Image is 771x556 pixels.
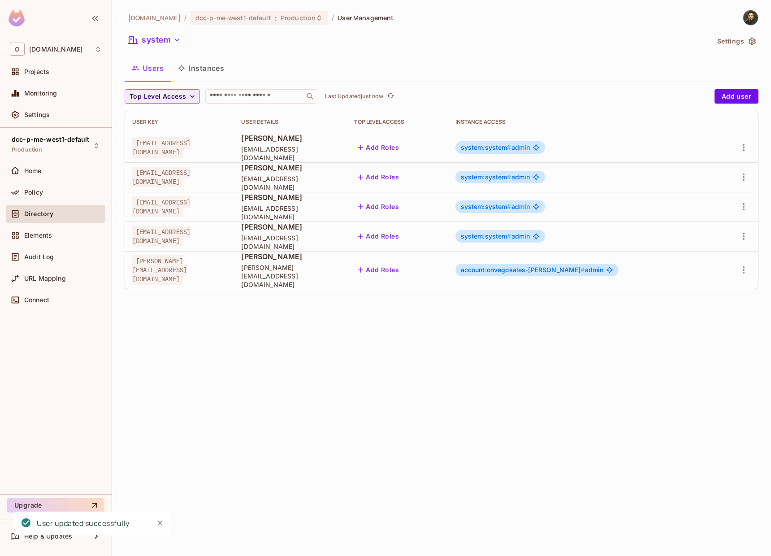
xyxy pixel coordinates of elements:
span: : [274,14,277,22]
span: Production [12,146,43,153]
span: Monitoring [24,90,57,97]
span: Audit Log [24,253,54,261]
span: [PERSON_NAME] [241,133,340,143]
span: admin [461,233,530,240]
span: [PERSON_NAME][EMAIL_ADDRESS][DOMAIN_NAME] [241,263,340,289]
span: Click to refresh data [383,91,396,102]
span: [EMAIL_ADDRESS][DOMAIN_NAME] [132,137,191,158]
button: Users [125,57,171,79]
span: account:onvegosales-[PERSON_NAME] [461,266,585,274]
div: User updated successfully [37,518,130,529]
button: Settings [714,34,758,48]
span: system:system [461,143,511,151]
span: # [507,143,511,151]
span: Directory [24,210,53,217]
span: admin [461,203,530,210]
button: Add Roles [354,263,403,277]
span: admin [461,266,604,274]
span: URL Mapping [24,275,66,282]
img: SReyMgAAAABJRU5ErkJggg== [9,10,25,26]
img: kobi malka [743,10,758,25]
button: Add Roles [354,200,403,214]
span: Projects [24,68,49,75]
span: Home [24,167,42,174]
div: User Key [132,118,227,126]
span: [EMAIL_ADDRESS][DOMAIN_NAME] [241,145,340,162]
span: # [507,173,511,181]
p: Last Updated just now [325,93,383,100]
span: User Management [338,13,394,22]
button: Add Roles [354,229,403,243]
span: Settings [24,111,50,118]
span: [PERSON_NAME][EMAIL_ADDRESS][DOMAIN_NAME] [132,255,187,285]
span: the active workspace [128,13,181,22]
span: refresh [387,92,394,101]
li: / [332,13,334,22]
span: [EMAIL_ADDRESS][DOMAIN_NAME] [241,204,340,221]
span: [PERSON_NAME] [241,163,340,173]
span: Connect [24,296,49,304]
button: Add Roles [354,140,403,155]
span: [PERSON_NAME] [241,192,340,202]
span: [PERSON_NAME] [241,222,340,232]
span: # [580,266,585,274]
span: admin [461,144,530,151]
span: Elements [24,232,52,239]
span: O [10,43,25,56]
span: Workspace: onvego.com [29,46,82,53]
span: Production [281,13,316,22]
span: [EMAIL_ADDRESS][DOMAIN_NAME] [132,226,191,247]
span: admin [461,174,530,181]
li: / [184,13,186,22]
span: system:system [461,232,511,240]
div: Instance Access [455,118,708,126]
button: Upgrade [7,498,104,513]
span: Policy [24,189,43,196]
span: # [507,232,511,240]
span: [EMAIL_ADDRESS][DOMAIN_NAME] [132,167,191,187]
span: [EMAIL_ADDRESS][DOMAIN_NAME] [241,234,340,251]
span: dcc-p-me-west1-default [195,13,271,22]
button: Top Level Access [125,89,200,104]
span: [EMAIL_ADDRESS][DOMAIN_NAME] [132,196,191,217]
span: [EMAIL_ADDRESS][DOMAIN_NAME] [241,174,340,191]
span: Top Level Access [130,91,186,102]
button: Instances [171,57,231,79]
span: [PERSON_NAME] [241,252,340,261]
button: Add Roles [354,170,403,184]
span: system:system [461,173,511,181]
div: User Details [241,118,340,126]
button: refresh [385,91,396,102]
span: system:system [461,203,511,210]
div: Top Level Access [354,118,441,126]
span: # [507,203,511,210]
button: system [125,33,184,47]
button: Add user [715,89,758,104]
span: dcc-p-me-west1-default [12,136,89,143]
button: Close [153,516,167,530]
